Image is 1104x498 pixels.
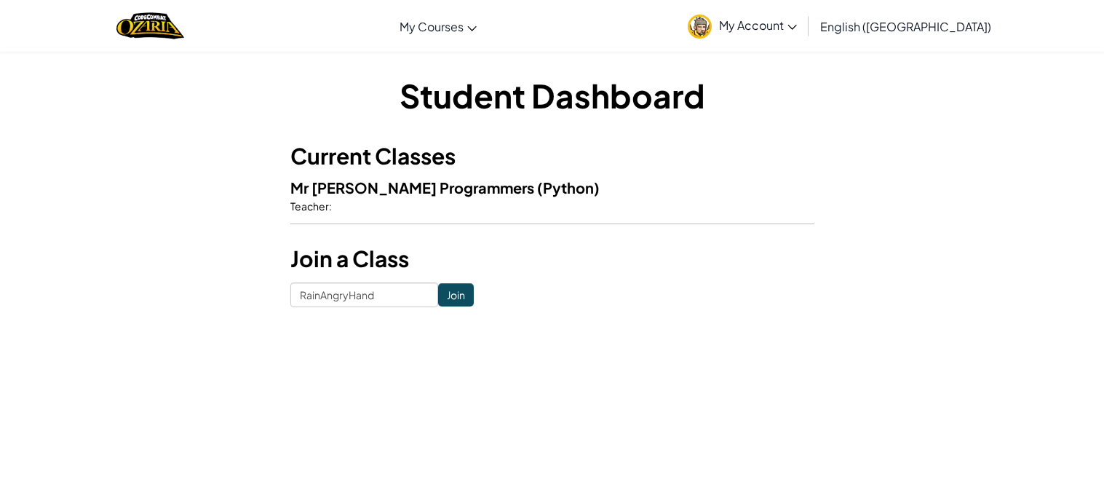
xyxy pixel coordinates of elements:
input: Join [438,283,474,307]
span: : [329,199,332,213]
span: Teacher [290,199,329,213]
span: My Account [719,17,797,33]
h3: Current Classes [290,140,814,173]
a: My Account [680,3,804,49]
span: English ([GEOGRAPHIC_DATA]) [820,19,991,34]
span: My Courses [400,19,464,34]
a: English ([GEOGRAPHIC_DATA]) [813,7,998,46]
a: Ozaria by CodeCombat logo [116,11,184,41]
span: (Python) [537,178,600,197]
span: Mr [PERSON_NAME] Programmers [290,178,537,197]
h3: Join a Class [290,242,814,275]
img: Home [116,11,184,41]
h1: Student Dashboard [290,73,814,118]
input: <Enter Class Code> [290,282,438,307]
img: avatar [688,15,712,39]
a: My Courses [392,7,484,46]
